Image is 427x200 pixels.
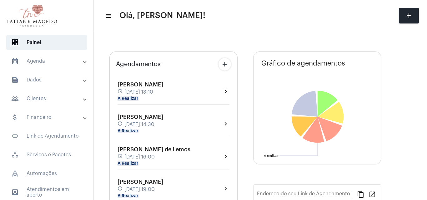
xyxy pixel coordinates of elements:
[222,88,229,95] mat-icon: chevron_right
[124,89,153,95] span: [DATE] 13:10
[369,190,376,198] mat-icon: open_in_new
[118,154,123,160] mat-icon: schedule
[264,154,279,158] text: A realizar
[118,194,138,198] mat-chip: A Realizar
[6,185,87,200] span: Atendimentos em aberto
[118,96,138,101] mat-chip: A Realizar
[4,91,93,106] mat-expansion-panel-header: sidenav iconClientes
[405,12,413,19] mat-icon: add
[105,12,111,20] mat-icon: sidenav icon
[118,161,138,166] mat-chip: A Realizar
[4,54,93,69] mat-expansion-panel-header: sidenav iconAgenda
[11,170,19,177] span: sidenav icon
[257,192,352,198] input: Link
[222,185,229,193] mat-icon: chevron_right
[118,147,190,152] span: [PERSON_NAME] de Lemos
[11,95,83,102] mat-panel-title: Clientes
[11,95,19,102] mat-icon: sidenav icon
[6,147,87,162] span: Serviços e Pacotes
[118,89,123,95] mat-icon: schedule
[11,39,19,46] span: sidenav icon
[221,61,229,68] mat-icon: add
[118,121,123,128] mat-icon: schedule
[11,188,19,196] mat-icon: sidenav icon
[4,110,93,125] mat-expansion-panel-header: sidenav iconFinanceiro
[357,190,364,198] mat-icon: content_copy
[11,76,83,84] mat-panel-title: Dados
[11,114,19,121] mat-icon: sidenav icon
[11,76,19,84] mat-icon: sidenav icon
[5,3,58,28] img: e19876e2-e0dd-e00a-0a37-7f881691473f.png
[118,186,123,193] mat-icon: schedule
[118,129,138,133] mat-chip: A Realizar
[11,114,83,121] mat-panel-title: Financeiro
[118,82,163,87] span: [PERSON_NAME]
[11,151,19,159] span: sidenav icon
[124,122,154,127] span: [DATE] 14:30
[11,57,19,65] mat-icon: sidenav icon
[124,187,155,192] span: [DATE] 19:00
[118,114,163,120] span: [PERSON_NAME]
[222,153,229,160] mat-icon: chevron_right
[6,35,87,50] span: Painel
[261,60,345,67] span: Gráfico de agendamentos
[6,129,87,144] span: Link de Agendamento
[119,11,205,21] span: Olá, [PERSON_NAME]!
[116,61,161,68] span: Agendamentos
[11,132,19,140] mat-icon: sidenav icon
[6,166,87,181] span: Automações
[11,57,83,65] mat-panel-title: Agenda
[4,72,93,87] mat-expansion-panel-header: sidenav iconDados
[124,154,155,160] span: [DATE] 16:00
[118,179,163,185] span: [PERSON_NAME]
[222,120,229,128] mat-icon: chevron_right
